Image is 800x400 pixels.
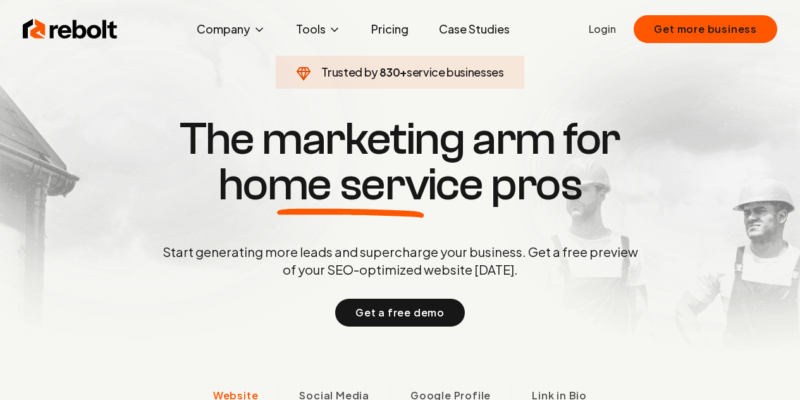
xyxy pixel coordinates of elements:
span: 830 [379,63,400,81]
button: Get a free demo [335,299,465,327]
button: Tools [286,16,351,42]
img: Rebolt Logo [23,16,118,42]
a: Login [589,22,616,37]
a: Pricing [361,16,419,42]
a: Case Studies [429,16,520,42]
span: Trusted by [321,65,378,79]
button: Company [187,16,276,42]
button: Get more business [634,15,777,43]
p: Start generating more leads and supercharge your business. Get a free preview of your SEO-optimiz... [160,243,641,278]
span: home service [218,162,483,208]
span: + [400,65,407,79]
h1: The marketing arm for pros [97,116,704,208]
span: service businesses [407,65,504,79]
